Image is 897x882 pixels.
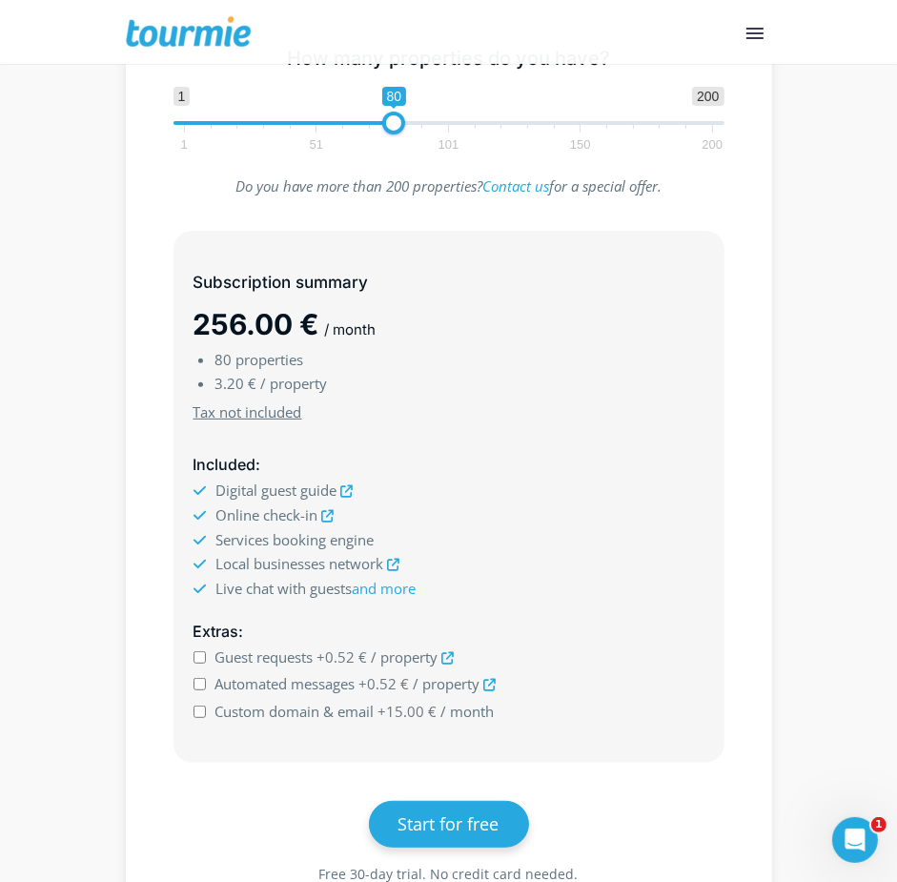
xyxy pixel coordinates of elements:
[216,554,384,573] span: Local businesses network
[369,801,529,848] a: Start for free
[353,579,417,598] a: and more
[214,647,313,667] span: Guest requests
[699,140,725,149] span: 200
[194,622,239,641] span: Extras
[173,87,191,106] span: 1
[482,176,549,195] a: Contact us
[214,350,232,369] span: 80
[194,402,302,421] u: Tax not included
[214,702,374,721] span: Custom domain & email
[440,702,494,721] span: / month
[194,455,256,474] span: Included
[235,350,303,369] span: properties
[382,87,407,106] span: 80
[194,307,320,341] span: 256.00 €
[316,647,367,667] span: +0.52 €
[194,451,704,479] h5: :
[307,140,326,149] span: 51
[358,674,409,693] span: +0.52 €
[871,817,887,832] span: 1
[371,647,438,667] span: / property
[325,320,377,338] span: / month
[377,702,437,721] span: +15.00 €
[216,530,375,549] span: Services booking engine
[216,579,417,598] span: Live chat with guests
[567,140,594,149] span: 150
[216,505,318,524] span: Online check-in
[194,618,704,646] h5: :
[692,87,724,106] span: 200
[173,174,724,198] p: Do you have more than 200 properties? for a special offer.
[832,817,878,863] iframe: Intercom live chat
[214,374,256,393] span: 3.20 €
[738,19,772,48] button: Primary Menu
[413,674,479,693] span: / property
[178,140,191,149] span: 1
[436,140,462,149] span: 101
[194,269,704,297] h5: Subscription summary
[398,812,499,835] span: Start for free
[260,374,327,393] span: / property
[214,674,355,693] span: Automated messages
[216,481,337,500] span: Digital guest guide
